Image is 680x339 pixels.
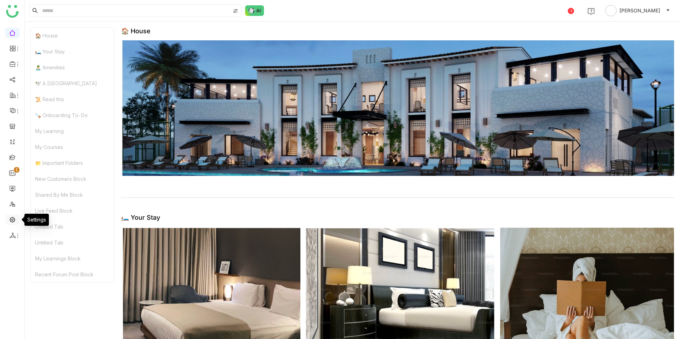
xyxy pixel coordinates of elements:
div: Live Feed Block [31,203,114,219]
div: 🛏️ Your Stay [31,44,114,59]
div: 📜 Read this [31,91,114,107]
div: Settings [24,214,49,226]
div: Shared By Me Block [31,187,114,203]
div: My Learning [31,123,114,139]
div: 🛏️ Your Stay [121,214,160,221]
div: 🪚 Onboarding To-Do [31,107,114,123]
img: help.svg [588,8,595,15]
img: 68d26b5dab563167f00c3834 [121,40,674,176]
button: [PERSON_NAME] [604,5,671,16]
img: search-type.svg [233,8,238,14]
div: Untitled Tab [31,219,114,235]
img: logo [6,5,19,18]
div: My Courses [31,139,114,155]
div: 📁 Important Folders [31,155,114,171]
div: My Learnings Block [31,251,114,266]
div: 🕊️ A [GEOGRAPHIC_DATA] [31,75,114,91]
span: [PERSON_NAME] [619,7,660,15]
div: Untitled Tab [31,235,114,251]
div: 🏝️ Amenities [31,59,114,75]
div: 1 [568,8,574,14]
img: avatar [605,5,617,16]
div: 🏠 House [121,27,151,35]
img: ask-buddy-normal.svg [245,5,264,16]
p: 1 [15,166,18,173]
div: Recent Forum Post Block [31,266,114,282]
div: 🏠 House [31,28,114,44]
div: New Customers Block [31,171,114,187]
nz-badge-sup: 1 [14,167,19,173]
